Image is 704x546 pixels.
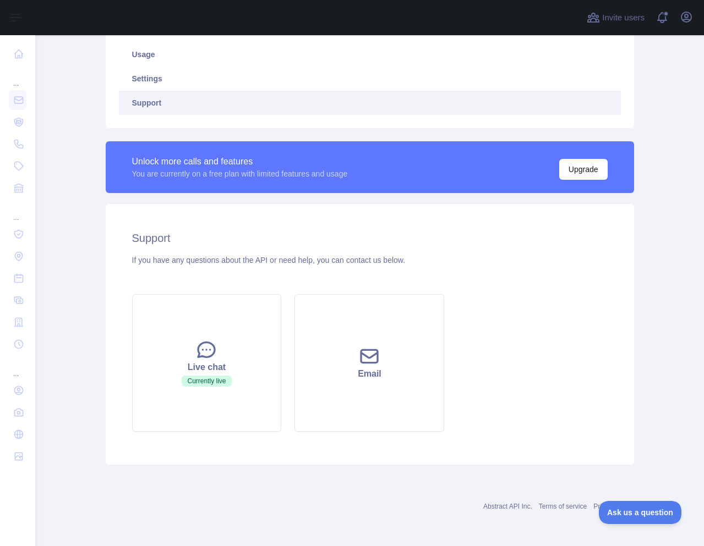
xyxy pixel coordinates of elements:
[132,230,608,246] h2: Support
[559,159,608,180] button: Upgrade
[539,503,587,510] a: Terms of service
[599,501,682,524] iframe: Toggle Customer Support
[294,294,444,432] button: Email
[132,168,348,179] div: You are currently on a free plan with limited features and usage
[132,155,348,168] div: Unlock more calls and features
[119,91,621,115] a: Support
[483,503,532,510] a: Abstract API Inc.
[593,503,634,510] a: Privacy policy
[119,67,621,91] a: Settings
[146,361,268,374] div: Live chat
[602,12,645,24] span: Invite users
[182,376,231,387] span: Currently live
[9,66,26,88] div: ...
[308,367,430,380] div: Email
[585,9,647,26] button: Invite users
[119,42,621,67] a: Usage
[9,200,26,222] div: ...
[132,294,282,432] button: Live chatCurrently live
[132,255,608,266] div: If you have any questions about the API or need help, you can contact us below.
[9,356,26,378] div: ...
